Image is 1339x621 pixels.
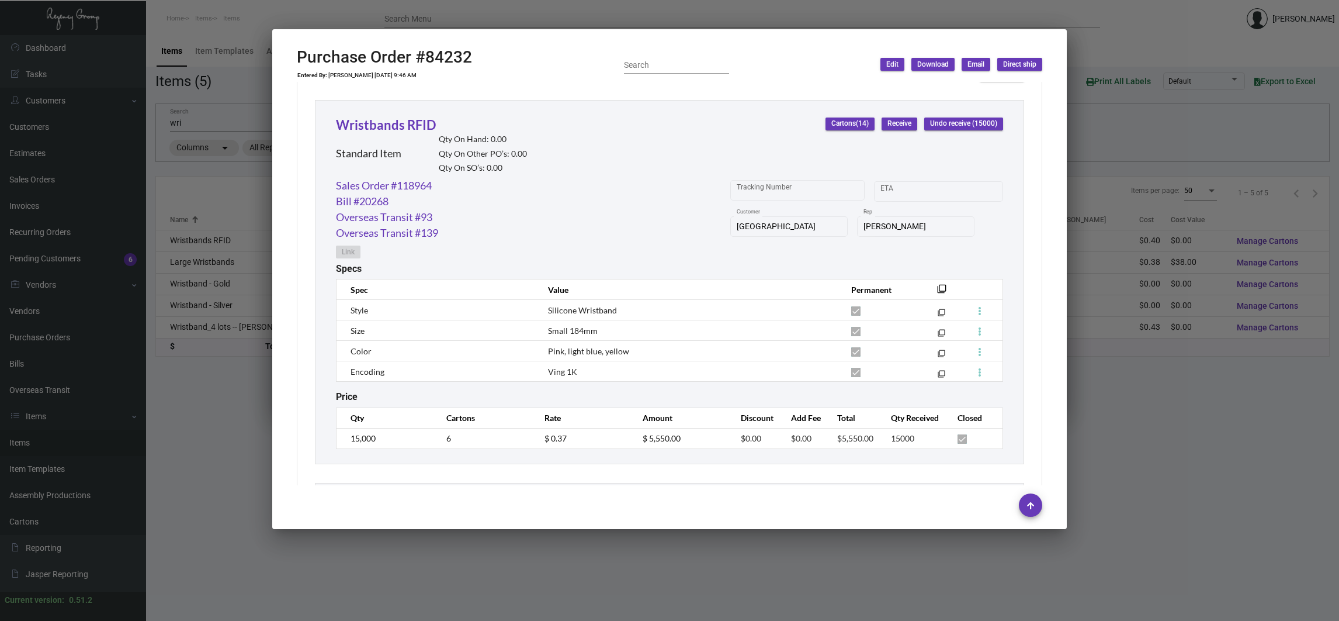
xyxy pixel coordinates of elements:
[337,408,435,428] th: Qty
[548,367,577,377] span: Ving 1K
[886,60,899,70] span: Edit
[337,280,536,300] th: Spec
[342,247,355,257] span: Link
[297,47,472,67] h2: Purchase Order #84232
[741,433,761,443] span: $0.00
[887,119,911,129] span: Receive
[533,408,631,428] th: Rate
[927,187,983,196] input: End date
[1003,60,1036,70] span: Direct ship
[930,119,997,129] span: Undo receive (15000)
[779,408,826,428] th: Add Fee
[439,163,527,173] h2: Qty On SO’s: 0.00
[917,60,949,70] span: Download
[69,594,92,606] div: 0.51.2
[879,408,946,428] th: Qty Received
[962,58,990,71] button: Email
[631,408,729,428] th: Amount
[336,391,358,402] h2: Price
[548,305,617,315] span: Silicone Wristband
[439,134,527,144] h2: Qty On Hand: 0.00
[938,352,945,360] mat-icon: filter_none
[336,263,362,274] h2: Specs
[856,120,869,128] span: (14)
[351,305,368,315] span: Style
[351,367,384,377] span: Encoding
[548,326,598,336] span: Small 184mm
[336,147,401,160] h2: Standard Item
[351,326,365,336] span: Size
[840,280,920,300] th: Permanent
[351,346,372,356] span: Color
[967,60,984,70] span: Email
[328,72,417,79] td: [PERSON_NAME] [DATE] 9:46 AM
[336,194,388,209] a: Bill #20268
[336,178,432,194] a: Sales Order #118964
[938,332,945,339] mat-icon: filter_none
[997,58,1042,71] button: Direct ship
[435,408,533,428] th: Cartons
[891,433,914,443] span: 15000
[791,433,811,443] span: $0.00
[336,209,432,225] a: Overseas Transit #93
[938,372,945,380] mat-icon: filter_none
[5,594,64,606] div: Current version:
[880,58,904,71] button: Edit
[336,117,436,133] a: Wristbands RFID
[924,118,1003,130] button: Undo receive (15000)
[837,433,873,443] span: $5,550.00
[831,119,869,129] span: Cartons
[439,149,527,159] h2: Qty On Other PO’s: 0.00
[729,408,779,428] th: Discount
[825,118,875,130] button: Cartons(14)
[880,187,917,196] input: Start date
[536,280,840,300] th: Value
[938,311,945,319] mat-icon: filter_none
[911,58,955,71] button: Download
[336,225,438,241] a: Overseas Transit #139
[548,346,629,356] span: Pink, light blue, yellow
[297,72,328,79] td: Entered By:
[825,408,879,428] th: Total
[882,118,917,130] button: Receive
[937,288,946,297] mat-icon: filter_none
[336,246,360,258] button: Link
[946,408,1002,428] th: Closed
